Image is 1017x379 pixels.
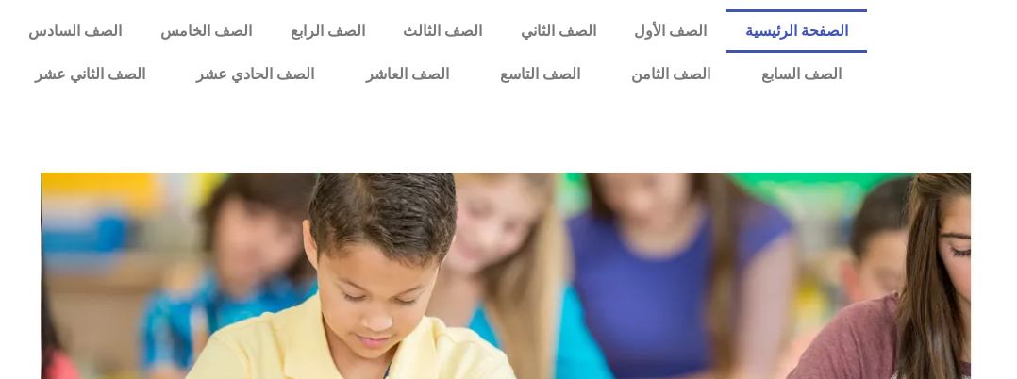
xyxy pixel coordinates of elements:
a: الصف العاشر [340,53,474,96]
a: الصف التاسع [475,53,606,96]
a: الصف الحادي عشر [171,53,340,96]
a: الصفحة الرئيسية [726,9,868,53]
a: الصف السادس [9,9,142,53]
a: الصف الثاني [501,9,615,53]
a: الصف الثامن [606,53,736,96]
a: الصف الأول [615,9,726,53]
a: الصف الثالث [384,9,502,53]
a: الصف الرابع [271,9,384,53]
a: الصف الخامس [142,9,272,53]
a: الصف الثاني عشر [9,53,171,96]
a: الصف السابع [736,53,867,96]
